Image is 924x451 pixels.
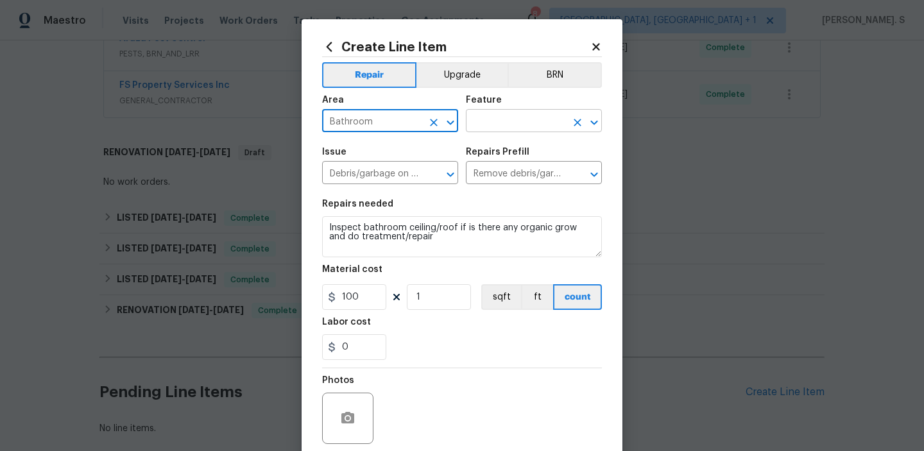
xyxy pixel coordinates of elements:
h2: Create Line Item [322,40,590,54]
button: sqft [481,284,521,310]
button: BRN [508,62,602,88]
button: Upgrade [416,62,508,88]
button: Clear [425,114,443,132]
textarea: Inspect bathroom ceiling/roof if is there any organic grow and do treatment/repair [322,216,602,257]
button: Clear [569,114,586,132]
h5: Photos [322,376,354,385]
h5: Area [322,96,344,105]
button: Open [585,166,603,183]
button: Open [441,114,459,132]
h5: Material cost [322,265,382,274]
h5: Feature [466,96,502,105]
button: ft [521,284,553,310]
h5: Repairs Prefill [466,148,529,157]
h5: Labor cost [322,318,371,327]
button: Open [441,166,459,183]
h5: Repairs needed [322,200,393,208]
button: count [553,284,602,310]
button: Repair [322,62,416,88]
h5: Issue [322,148,346,157]
button: Open [585,114,603,132]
